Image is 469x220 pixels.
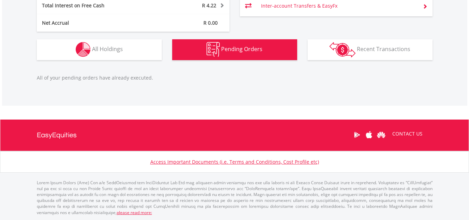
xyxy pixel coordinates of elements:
span: R 0.00 [203,19,218,26]
img: transactions-zar-wht.png [329,42,355,57]
a: Access Important Documents (i.e. Terms and Conditions, Cost Profile etc) [150,158,319,165]
button: Recent Transactions [308,39,433,60]
p: Lorem Ipsum Dolors (Ame) Con a/e SeddOeiusmod tem InciDiduntut Lab Etd mag aliquaen admin veniamq... [37,180,433,215]
a: EasyEquities [37,120,77,151]
span: Pending Orders [221,45,262,53]
span: Recent Transactions [357,45,410,53]
img: holdings-wht.png [76,42,91,57]
a: please read more: [117,210,152,215]
button: Pending Orders [172,39,297,60]
div: Total Interest on Free Cash [37,2,149,9]
img: pending_instructions-wht.png [207,42,220,57]
a: Google Play [351,124,363,146]
span: All Holdings [92,45,123,53]
span: R 4.22 [202,2,216,9]
a: Huawei [375,124,387,146]
a: CONTACT US [387,124,427,144]
div: Net Accrual [37,19,149,26]
button: All Holdings [37,39,162,60]
a: Apple [363,124,375,146]
p: All of your pending orders have already executed. [37,74,433,81]
td: Inter-account Transfers & EasyFx [261,1,417,11]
